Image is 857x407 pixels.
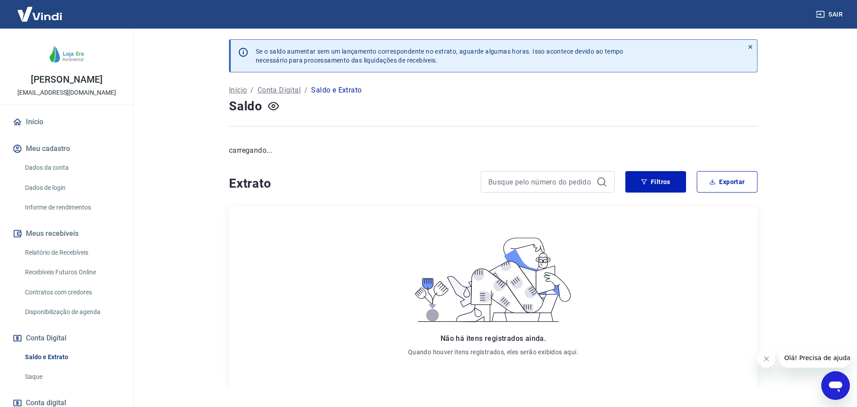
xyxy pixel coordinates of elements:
h4: Extrato [229,175,470,193]
a: Informe de rendimentos [21,198,123,217]
p: [EMAIL_ADDRESS][DOMAIN_NAME] [17,88,116,97]
a: Conta Digital [258,85,301,96]
button: Sair [814,6,846,23]
p: carregando... [229,145,757,156]
a: Início [11,112,123,132]
iframe: Fechar mensagem [757,350,775,368]
a: Dados da conta [21,159,123,177]
button: Filtros [625,171,686,193]
a: Contratos com credores [21,283,123,302]
p: [PERSON_NAME] [31,75,102,84]
span: Não há itens registrados ainda. [441,334,546,343]
p: Quando houver itens registrados, eles serão exibidos aqui. [408,348,578,357]
iframe: Botão para abrir a janela de mensagens [821,371,850,400]
button: Conta Digital [11,328,123,348]
button: Meus recebíveis [11,224,123,243]
img: 68d88ceb-523a-4ff6-a317-b1867d11f57d.jpeg [49,36,85,71]
a: Saldo e Extrato [21,348,123,366]
h4: Saldo [229,97,262,115]
a: Recebíveis Futuros Online [21,263,123,281]
a: Relatório de Recebíveis [21,243,123,262]
a: Dados de login [21,179,123,197]
p: / [304,85,308,96]
a: Início [229,85,247,96]
iframe: Mensagem da empresa [779,348,850,368]
p: / [250,85,254,96]
img: Vindi [11,0,69,28]
a: Saque [21,368,123,386]
button: Meu cadastro [11,139,123,159]
button: Exportar [697,171,757,193]
a: Disponibilização de agenda [21,303,123,321]
span: Olá! Precisa de ajuda? [5,6,75,13]
input: Busque pelo número do pedido [488,175,593,189]
p: Saldo e Extrato [311,85,362,96]
p: Se o saldo aumentar sem um lançamento correspondente no extrato, aguarde algumas horas. Isso acon... [256,47,624,65]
